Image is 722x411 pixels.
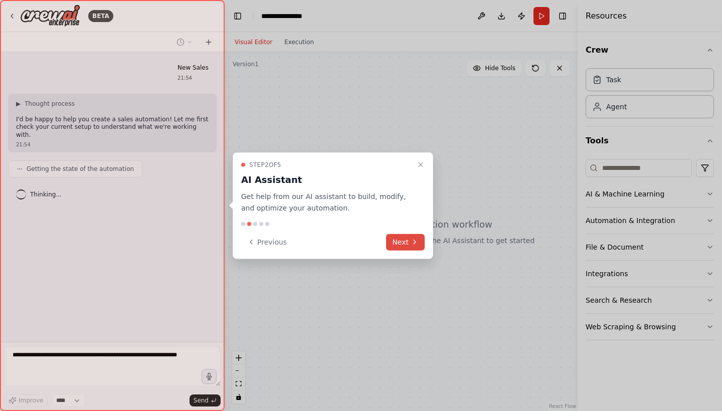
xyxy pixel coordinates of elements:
span: Step 2 of 5 [249,161,281,169]
button: Next [386,234,425,250]
button: Previous [241,234,293,250]
p: Get help from our AI assistant to build, modify, and optimize your automation. [241,191,413,214]
button: Close walkthrough [415,159,427,171]
button: Hide left sidebar [231,9,245,23]
h3: AI Assistant [241,173,413,187]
